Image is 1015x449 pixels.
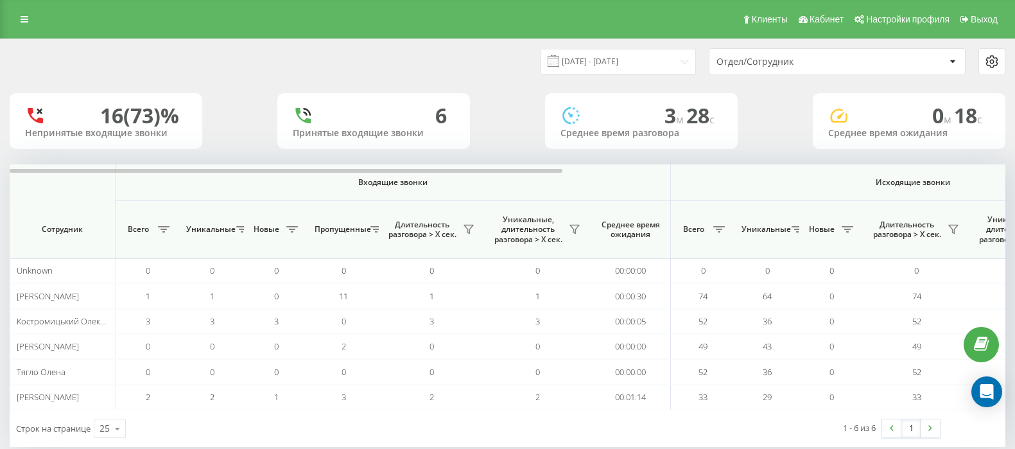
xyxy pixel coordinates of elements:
span: Настройки профиля [866,14,950,24]
span: 3 [429,315,434,327]
span: 11 [339,290,348,302]
div: Непринятые входящие звонки [25,128,187,139]
span: [PERSON_NAME] [17,290,79,302]
span: 0 [829,290,834,302]
span: Длительность разговора > Х сек. [385,220,459,240]
span: 0 [829,340,834,352]
span: 0 [829,391,834,403]
span: 1 [210,290,214,302]
span: [PERSON_NAME] [17,391,79,403]
span: 3 [146,315,150,327]
span: 33 [912,391,921,403]
span: 64 [763,290,772,302]
span: Unknown [17,265,53,276]
td: 00:00:00 [591,359,671,384]
span: Строк на странице [16,423,91,434]
span: 0 [146,340,150,352]
span: Костромицький Олександр [17,315,123,327]
span: 74 [698,290,707,302]
span: 0 [429,265,434,276]
span: Среднее время ожидания [600,220,661,240]
span: 2 [146,391,150,403]
span: 2 [429,391,434,403]
span: c [709,112,715,127]
span: 0 [210,265,214,276]
span: Сотрудник [21,224,104,234]
span: 0 [535,340,540,352]
span: 36 [763,315,772,327]
span: 0 [765,265,770,276]
span: 43 [763,340,772,352]
div: Принятые входящие звонки [293,128,455,139]
span: Уникальные, длительность разговора > Х сек. [491,215,565,245]
div: 25 [100,422,110,435]
div: 16 (73)% [100,103,179,128]
span: Всего [677,224,709,234]
span: 0 [701,265,706,276]
div: Среднее время разговора [560,128,722,139]
span: 0 [146,265,150,276]
span: 0 [342,366,346,378]
span: 0 [535,366,540,378]
span: 49 [698,340,707,352]
td: 00:01:14 [591,385,671,410]
div: Отдел/Сотрудник [716,57,870,67]
span: 28 [686,101,715,129]
span: 0 [829,265,834,276]
span: 0 [535,265,540,276]
span: 0 [829,366,834,378]
span: [PERSON_NAME] [17,340,79,352]
span: 0 [274,265,279,276]
span: Уникальные [186,224,232,234]
span: 0 [342,315,346,327]
span: 1 [535,290,540,302]
span: 0 [210,366,214,378]
span: 52 [912,366,921,378]
span: 36 [763,366,772,378]
span: 0 [429,340,434,352]
td: 00:00:05 [591,309,671,334]
td: 00:00:00 [591,334,671,359]
span: Всего [122,224,154,234]
span: 2 [535,391,540,403]
span: 0 [146,366,150,378]
span: 3 [535,315,540,327]
span: 3 [664,101,686,129]
span: 3 [210,315,214,327]
span: 74 [912,290,921,302]
span: 0 [274,340,279,352]
span: Новые [806,224,838,234]
td: 00:00:30 [591,283,671,308]
span: c [977,112,982,127]
span: Клиенты [752,14,788,24]
span: Уникальные [742,224,788,234]
span: 52 [698,366,707,378]
span: 52 [698,315,707,327]
span: 0 [274,366,279,378]
span: 52 [912,315,921,327]
span: 0 [429,366,434,378]
div: 1 - 6 из 6 [843,421,876,434]
span: 3 [274,315,279,327]
td: 00:00:00 [591,258,671,283]
span: Выход [971,14,998,24]
span: Кабинет [810,14,844,24]
span: 1 [146,290,150,302]
span: 0 [210,340,214,352]
div: Open Intercom Messenger [971,376,1002,407]
span: Пропущенные [315,224,367,234]
span: 0 [274,290,279,302]
span: Новые [250,224,282,234]
span: 3 [342,391,346,403]
span: 33 [698,391,707,403]
div: 6 [435,103,447,128]
span: 18 [954,101,982,129]
span: 29 [763,391,772,403]
span: м [944,112,954,127]
span: 0 [829,315,834,327]
span: Длительность разговора > Х сек. [870,220,944,240]
span: 1 [429,290,434,302]
span: 0 [342,265,346,276]
span: 49 [912,340,921,352]
span: 2 [210,391,214,403]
